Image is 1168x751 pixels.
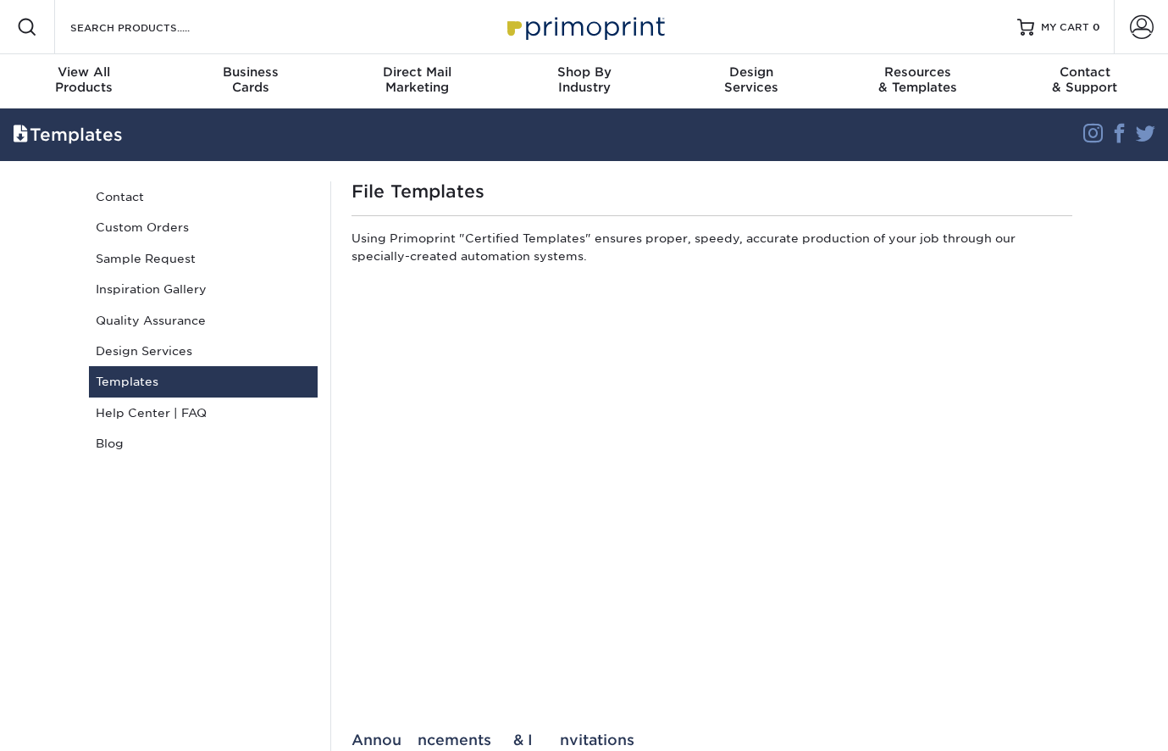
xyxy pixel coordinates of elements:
[334,64,501,95] div: Marketing
[167,54,334,108] a: BusinessCards
[1001,64,1168,80] span: Contact
[89,336,318,366] a: Design Services
[89,428,318,459] a: Blog
[89,243,318,274] a: Sample Request
[89,305,318,336] a: Quality Assurance
[334,64,501,80] span: Direct Mail
[501,54,667,108] a: Shop ByIndustry
[1001,54,1168,108] a: Contact& Support
[89,181,318,212] a: Contact
[352,230,1072,271] p: Using Primoprint "Certified Templates" ensures proper, speedy, accurate production of your job th...
[352,181,1072,202] h1: File Templates
[334,54,501,108] a: Direct MailMarketing
[89,274,318,304] a: Inspiration Gallery
[667,64,834,80] span: Design
[89,366,318,397] a: Templates
[167,64,334,80] span: Business
[501,64,667,95] div: Industry
[352,732,1072,748] div: Announcements & Invitations
[1041,20,1089,35] span: MY CART
[501,64,667,80] span: Shop By
[500,8,669,45] img: Primoprint
[89,212,318,242] a: Custom Orders
[667,54,834,108] a: DesignServices
[69,17,234,37] input: SEARCH PRODUCTS.....
[834,54,1001,108] a: Resources& Templates
[1001,64,1168,95] div: & Support
[167,64,334,95] div: Cards
[667,64,834,95] div: Services
[89,398,318,428] a: Help Center | FAQ
[834,64,1001,95] div: & Templates
[1093,21,1100,33] span: 0
[834,64,1001,80] span: Resources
